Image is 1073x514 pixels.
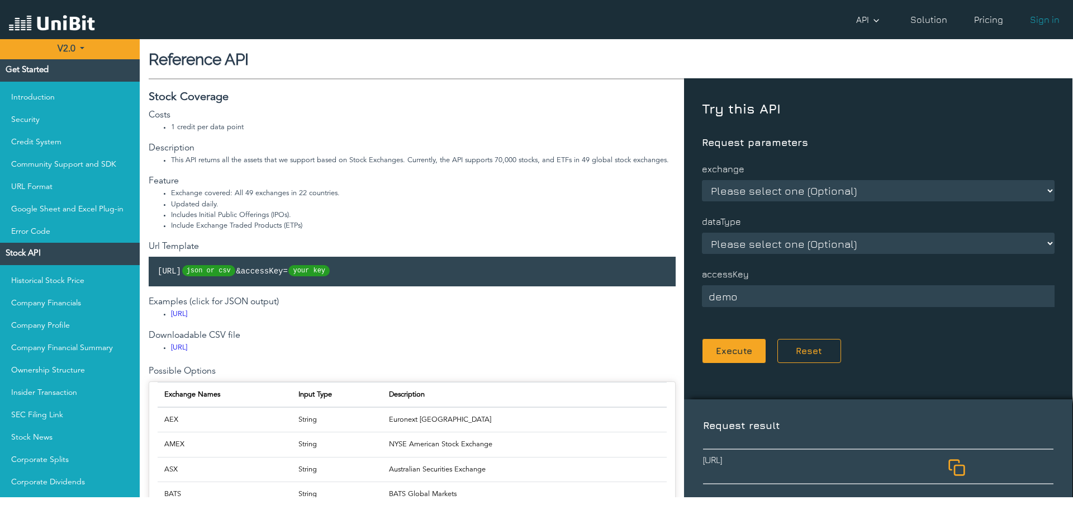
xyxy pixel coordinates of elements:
li: This API returns all the assets that we support based on Stock Exchanges. Currently, the API supp... [171,155,676,166]
h2: Try this API [702,101,1055,123]
td: String [292,457,382,482]
p: dataType [702,206,1055,228]
a: API [852,8,888,31]
td: BATS Global Markets [382,482,667,506]
p: Downloadable CSV file [149,329,676,342]
th: Input Type [292,383,382,408]
td: String [292,482,382,506]
td: AEX [158,407,292,432]
li: Include Exchange Traded Products (ETPs) [171,220,676,231]
td: BATS [158,482,292,506]
p: accessKey [702,258,1055,281]
td: NYSE American Stock Exchange [382,432,667,457]
td: String [292,432,382,457]
a: Sign in [1025,8,1064,31]
td: Australian Securities Exchange [382,457,667,482]
a: [URL] [171,310,187,318]
li: Exchange covered: All 49 exchanges in 22 countries. [171,188,676,199]
li: 1 credit per data point [171,122,676,133]
p: Feature [149,175,676,188]
p: exchange [702,153,1055,176]
th: Description [382,383,667,408]
td: String [292,407,382,432]
img: UniBit Logo [9,13,95,35]
span: new [120,497,137,513]
h6: Reference API [149,50,1064,69]
td: ASX [158,457,292,482]
h6: Possible Options [149,366,676,377]
button: Reset [777,339,841,363]
h3: Stock Coverage [149,91,676,104]
td: Euronext [GEOGRAPHIC_DATA] [382,407,667,432]
li: Updated daily. [171,199,676,210]
a: Pricing [970,8,1008,31]
span: json or csv [182,265,235,276]
p: Examples (click for JSON output) [149,295,676,309]
span: your key [288,265,330,276]
p: Request result [703,418,1054,445]
th: Exchange Names [158,383,292,408]
b: V2.0 [58,45,75,54]
code: [URL] &accessKey= [158,258,331,285]
h4: Request parameters [702,128,1055,149]
a: [URL] [695,453,940,480]
p: Costs [149,109,676,122]
p: Description [149,142,676,155]
button: Execute [702,338,766,364]
a: [URL] [171,344,187,351]
p: Url Template [149,240,676,253]
td: AMEX [158,432,292,457]
a: Solution [906,8,952,31]
li: Includes Initial Public Offerings (IPOs). [171,210,676,220]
